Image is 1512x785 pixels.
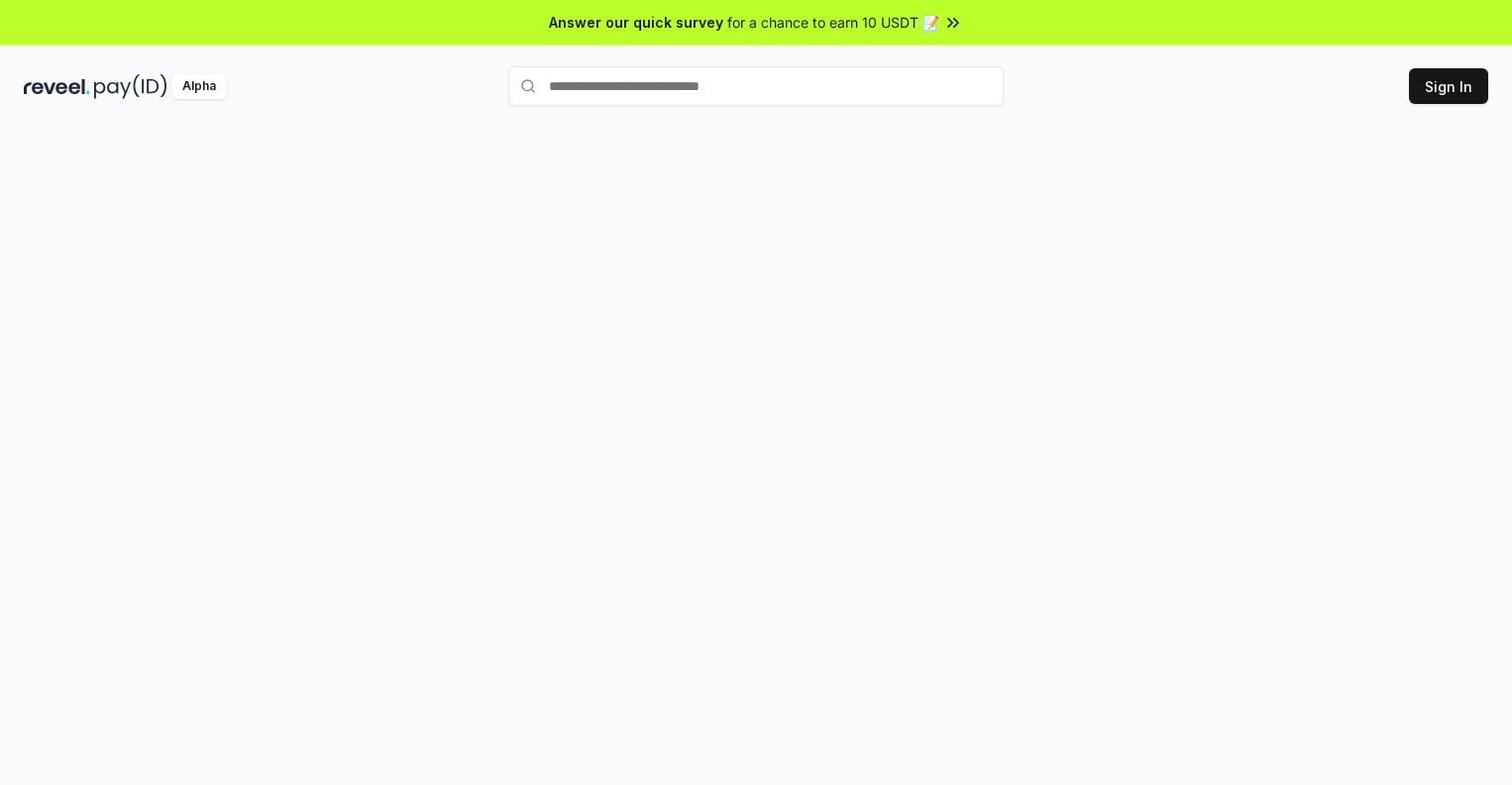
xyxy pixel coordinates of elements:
[1409,68,1488,104] button: Sign In
[727,12,939,33] span: for a chance to earn 10 USDT 📝
[24,74,90,99] img: reveel_dark
[171,74,227,99] div: Alpha
[94,74,167,99] img: pay_id
[549,12,723,33] span: Answer our quick survey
